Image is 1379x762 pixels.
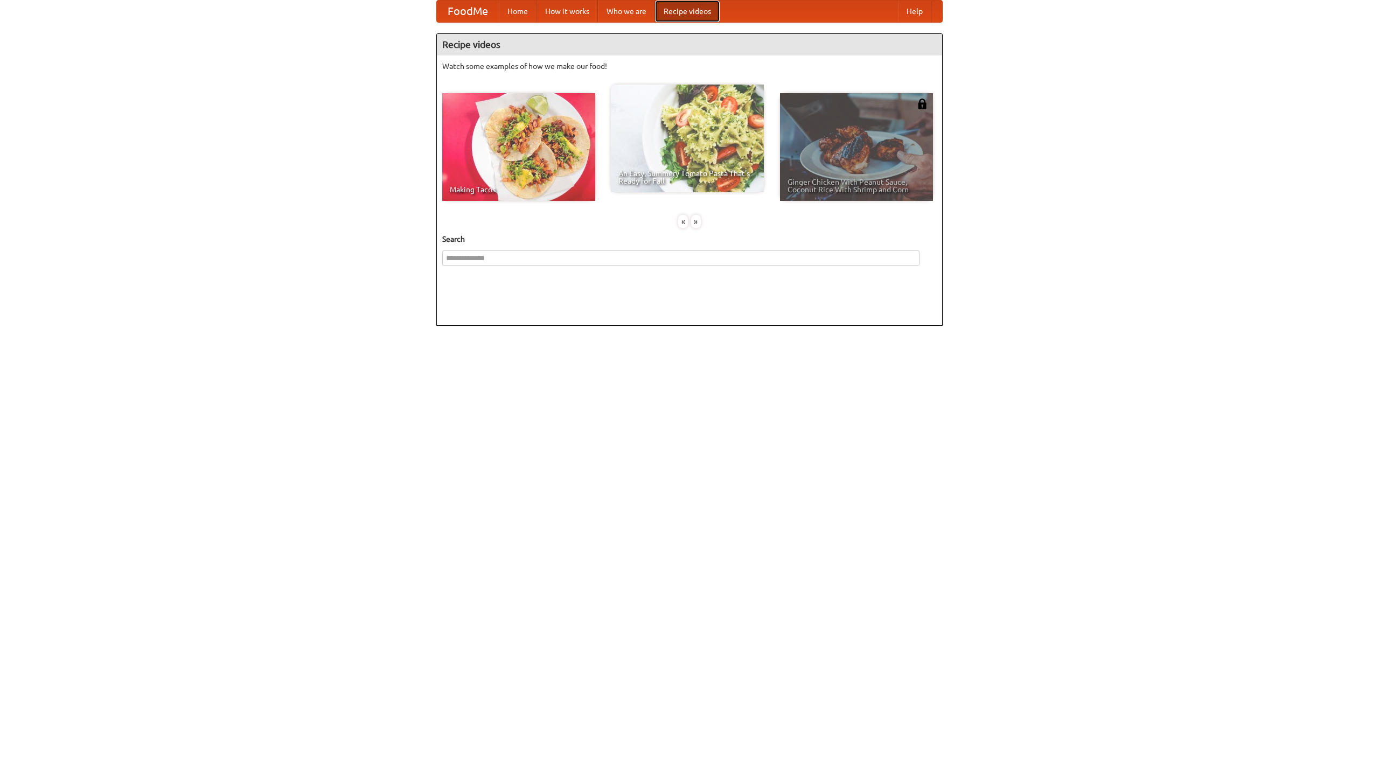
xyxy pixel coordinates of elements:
span: An Easy, Summery Tomato Pasta That's Ready for Fall [618,170,756,185]
h4: Recipe videos [437,34,942,55]
div: » [691,215,701,228]
a: Home [499,1,537,22]
div: « [678,215,688,228]
a: Help [898,1,931,22]
a: Recipe videos [655,1,720,22]
span: Making Tacos [450,186,588,193]
a: An Easy, Summery Tomato Pasta That's Ready for Fall [611,85,764,192]
a: FoodMe [437,1,499,22]
img: 483408.png [917,99,928,109]
a: How it works [537,1,598,22]
p: Watch some examples of how we make our food! [442,61,937,72]
a: Making Tacos [442,93,595,201]
h5: Search [442,234,937,244]
a: Who we are [598,1,655,22]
